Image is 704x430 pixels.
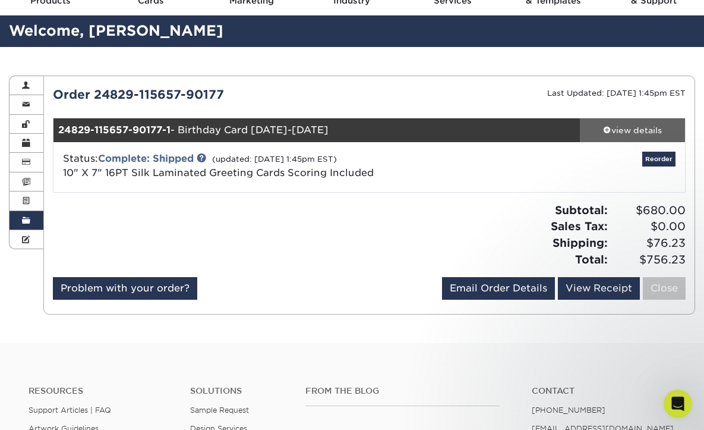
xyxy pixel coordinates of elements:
[553,236,608,249] strong: Shipping:
[580,118,685,142] a: view details
[580,124,685,136] div: view details
[29,406,111,415] a: Support Articles | FAQ
[555,203,608,216] strong: Subtotal:
[44,86,370,103] div: Order 24829-115657-90177
[642,152,675,167] a: Reorder
[212,155,337,164] small: (updated: [DATE] 1:45pm EST)
[442,277,555,300] a: Email Order Details
[551,219,608,233] strong: Sales Tax:
[54,152,475,180] div: Status:
[575,253,608,266] strong: Total:
[532,406,605,415] a: [PHONE_NUMBER]
[643,277,686,300] a: Close
[611,202,686,219] span: $680.00
[58,124,171,136] strong: 24829-115657-90177-1
[190,386,288,396] h4: Solutions
[29,386,172,396] h4: Resources
[53,277,197,300] a: Problem with your order?
[98,153,194,164] a: Complete: Shipped
[611,235,686,252] span: $76.23
[532,386,675,396] a: Contact
[558,277,640,300] a: View Receipt
[190,406,249,415] a: Sample Request
[63,167,374,178] a: 10" X 7" 16PT Silk Laminated Greeting Cards Scoring Included
[664,390,692,418] iframe: Intercom live chat
[547,89,686,98] small: Last Updated: [DATE] 1:45pm EST
[611,218,686,235] span: $0.00
[305,386,500,396] h4: From the Blog
[611,252,686,268] span: $756.23
[53,118,580,142] div: - Birthday Card [DATE]-[DATE]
